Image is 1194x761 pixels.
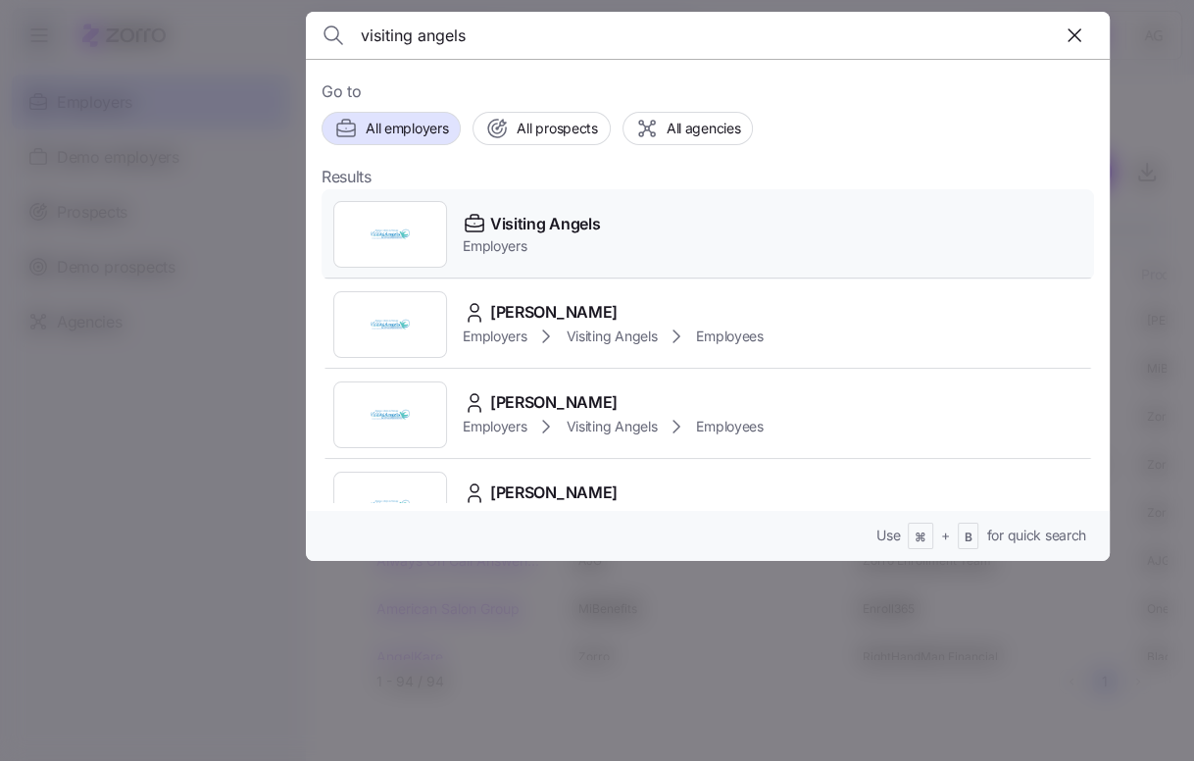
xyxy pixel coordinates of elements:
[490,300,618,325] span: [PERSON_NAME]
[473,112,610,145] button: All prospects
[490,390,618,415] span: [PERSON_NAME]
[986,526,1086,545] span: for quick search
[566,417,657,436] span: Visiting Angels
[490,212,600,236] span: Visiting Angels
[696,327,763,346] span: Employees
[517,119,597,138] span: All prospects
[366,119,448,138] span: All employers
[371,485,410,525] img: Employer logo
[463,236,600,256] span: Employers
[566,327,657,346] span: Visiting Angels
[371,215,410,254] img: Employer logo
[463,417,526,436] span: Employers
[490,481,618,505] span: [PERSON_NAME]
[696,417,763,436] span: Employees
[667,119,741,138] span: All agencies
[322,79,1094,104] span: Go to
[876,526,900,545] span: Use
[915,530,926,546] span: ⌘
[322,112,461,145] button: All employers
[965,530,972,546] span: B
[463,327,526,346] span: Employers
[622,112,754,145] button: All agencies
[371,395,410,434] img: Employer logo
[371,305,410,344] img: Employer logo
[322,165,372,189] span: Results
[941,526,950,545] span: +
